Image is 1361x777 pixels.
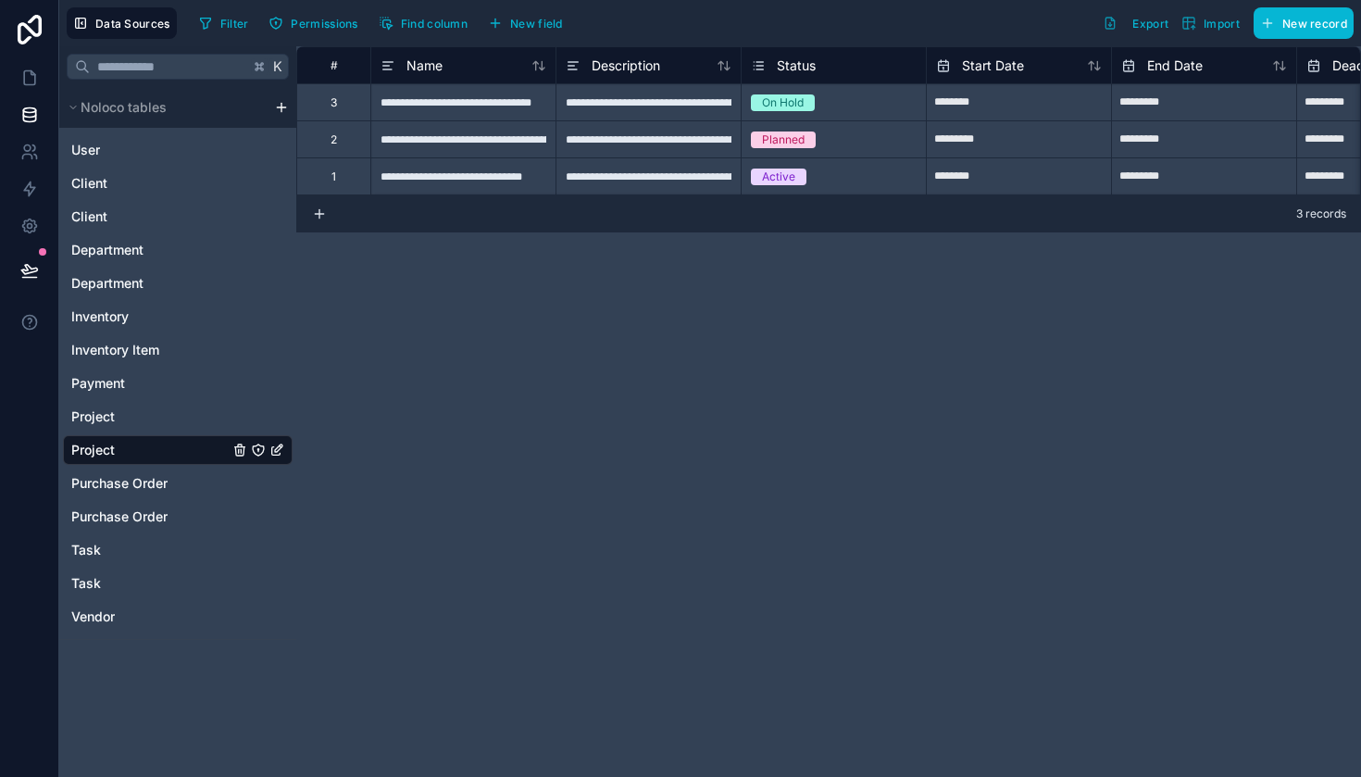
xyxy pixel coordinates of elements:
[71,374,229,393] a: Payment
[1246,7,1354,39] a: New record
[762,169,795,185] div: Active
[71,274,229,293] a: Department
[406,56,443,75] span: Name
[592,56,660,75] span: Description
[1132,17,1168,31] span: Export
[762,94,804,111] div: On Hold
[762,132,805,148] div: Planned
[71,141,100,159] span: User
[1096,7,1175,39] button: Export
[71,574,101,593] span: Task
[1175,7,1246,39] button: Import
[331,132,337,147] div: 2
[331,95,337,110] div: 3
[372,9,474,37] button: Find column
[63,94,267,120] button: Noloco tables
[71,141,229,159] a: User
[1296,207,1346,221] span: 3 records
[95,17,170,31] span: Data Sources
[71,508,229,526] a: Purchase Order
[71,474,229,493] a: Purchase Order
[262,9,364,37] button: Permissions
[71,608,115,626] span: Vendor
[192,9,256,37] button: Filter
[71,508,168,526] span: Purchase Order
[1282,17,1347,31] span: New record
[71,541,229,559] a: Task
[1254,7,1354,39] button: New record
[81,98,167,117] span: Noloco tables
[71,241,144,259] span: Department
[71,274,144,293] span: Department
[71,207,229,226] a: Client
[777,56,816,75] span: Status
[63,169,293,198] div: Client
[71,174,229,193] a: Client
[71,307,129,326] span: Inventory
[63,302,293,332] div: Inventory
[401,17,468,31] span: Find column
[63,369,293,398] div: Payment
[67,7,177,39] button: Data Sources
[63,535,293,565] div: Task
[71,608,229,626] a: Vendor
[1147,56,1203,75] span: End Date
[271,60,284,73] span: K
[63,469,293,498] div: Purchase Order
[71,574,229,593] a: Task
[510,17,563,31] span: New field
[63,269,293,298] div: Department
[71,241,229,259] a: Department
[962,56,1024,75] span: Start Date
[63,402,293,432] div: Project
[71,541,101,559] span: Task
[71,307,229,326] a: Inventory
[71,341,229,359] a: Inventory Item
[71,407,229,426] a: Project
[63,435,293,465] div: Project
[71,341,159,359] span: Inventory Item
[71,374,125,393] span: Payment
[63,602,293,632] div: Vendor
[291,17,357,31] span: Permissions
[71,407,115,426] span: Project
[481,9,569,37] button: New field
[63,202,293,232] div: Client
[311,58,356,72] div: #
[71,474,168,493] span: Purchase Order
[63,235,293,265] div: Department
[63,135,293,165] div: User
[71,174,107,193] span: Client
[63,569,293,598] div: Task
[71,441,229,459] a: Project
[63,335,293,365] div: Inventory Item
[71,441,115,459] span: Project
[220,17,249,31] span: Filter
[262,9,371,37] a: Permissions
[331,169,336,184] div: 1
[71,207,107,226] span: Client
[63,502,293,532] div: Purchase Order
[1204,17,1240,31] span: Import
